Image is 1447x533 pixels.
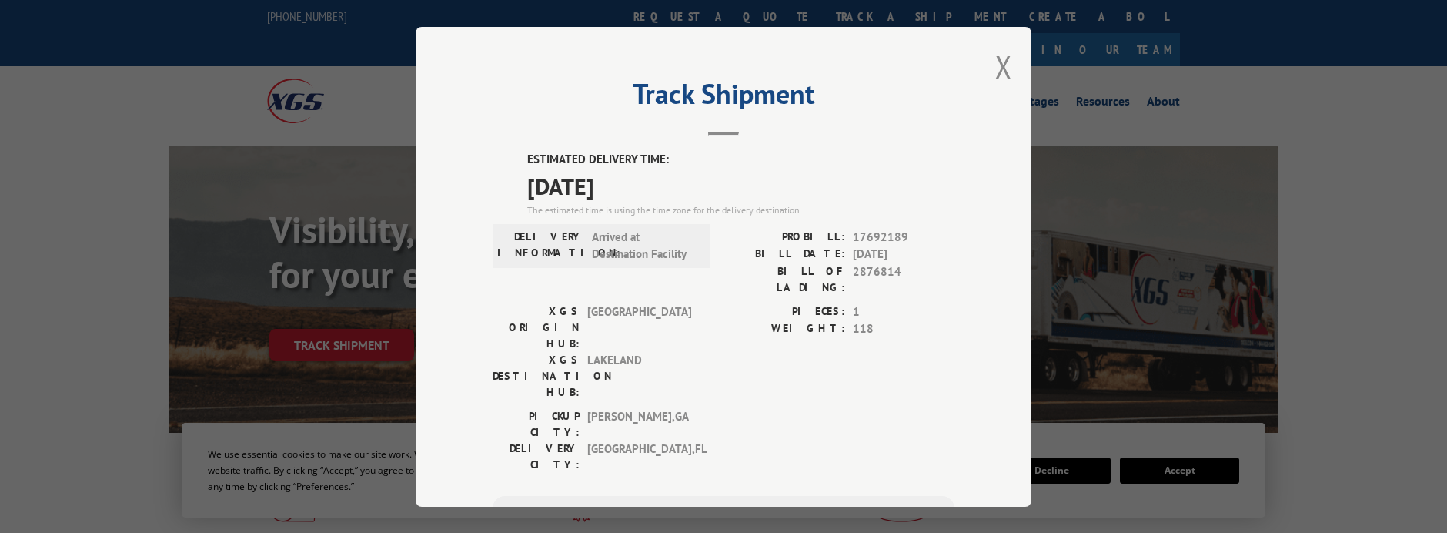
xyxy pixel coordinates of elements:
label: DELIVERY CITY: [493,440,580,472]
label: XGS DESTINATION HUB: [493,351,580,400]
span: [DATE] [527,168,954,203]
span: 118 [853,320,954,338]
span: Arrived at Destination Facility [592,228,696,263]
label: DELIVERY INFORMATION: [497,228,584,263]
span: 1 [853,303,954,320]
label: BILL OF LADING: [723,263,845,295]
button: Close modal [995,46,1012,87]
span: [DATE] [853,246,954,263]
label: PROBILL: [723,228,845,246]
span: 17692189 [853,228,954,246]
div: The estimated time is using the time zone for the delivery destination. [527,203,954,216]
span: [GEOGRAPHIC_DATA] , FL [587,440,691,472]
label: PICKUP CITY: [493,407,580,440]
label: BILL DATE: [723,246,845,263]
label: PIECES: [723,303,845,320]
span: [GEOGRAPHIC_DATA] [587,303,691,351]
label: XGS ORIGIN HUB: [493,303,580,351]
span: [PERSON_NAME] , GA [587,407,691,440]
label: WEIGHT: [723,320,845,338]
h2: Track Shipment [493,83,954,112]
label: ESTIMATED DELIVERY TIME: [527,151,954,169]
span: LAKELAND [587,351,691,400]
span: 2876814 [853,263,954,295]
